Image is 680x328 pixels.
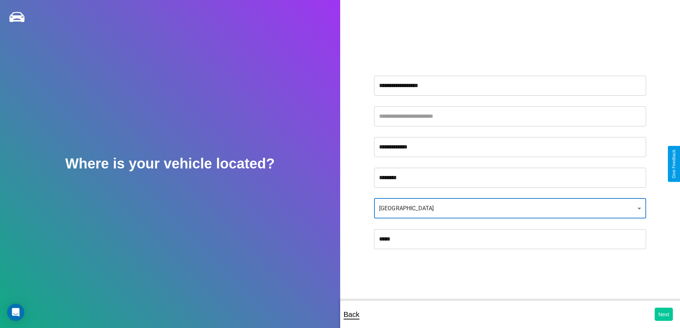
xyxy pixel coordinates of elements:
p: Back [344,308,359,321]
h2: Where is your vehicle located? [65,156,275,172]
div: Give Feedback [671,150,676,178]
div: Open Intercom Messenger [7,304,24,321]
button: Next [655,308,673,321]
div: [GEOGRAPHIC_DATA] [374,198,646,218]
